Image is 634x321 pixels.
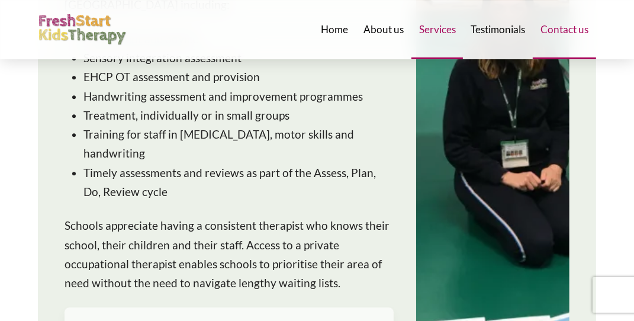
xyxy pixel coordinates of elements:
span: Testimonials [471,24,525,34]
li: Training for staff in [MEDICAL_DATA], motor skills and handwriting [83,125,394,163]
span: About us [363,24,404,34]
p: Schools appreciate having a consistent therapist who knows their school, their children and their... [65,216,394,293]
span: Contact us [540,24,588,34]
li: Timely assessments and reviews as part of the Assess, Plan, Do, Review cycle [83,163,394,202]
li: Treatment, individually or in small groups [83,106,394,125]
li: Handwriting assessment and improvement programmes [83,87,394,106]
span: Home [321,24,348,34]
li: EHCP OT assessment and provision [83,68,394,86]
img: FreshStart Kids Therapy logo [38,14,127,46]
span: Services [419,24,456,34]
